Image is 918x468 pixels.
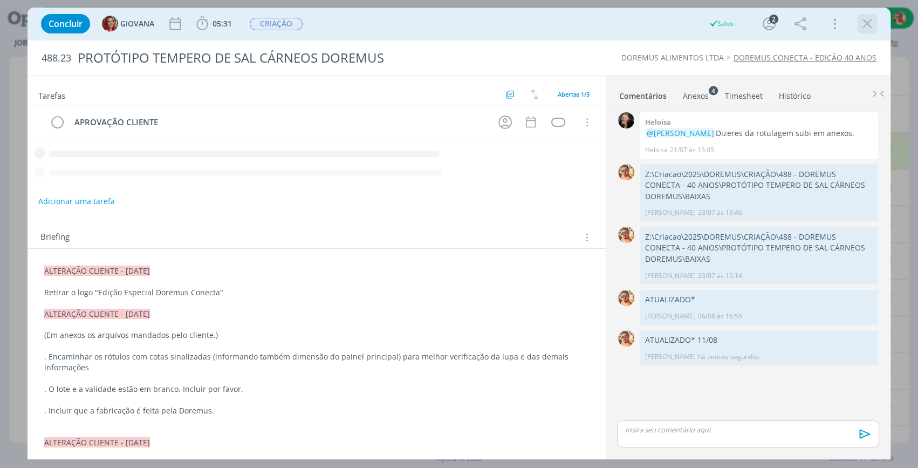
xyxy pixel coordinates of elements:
[645,232,873,264] p: Z:\Criacao\2025\DOREMUS\CRIAÇÃO\488 - DOREMUS CONECTA - 40 ANOS\PROTÓTIPO TEMPERO DE SAL CÁRNEOS ...
[619,86,667,101] a: Comentários
[645,169,873,202] p: Z:\Criacao\2025\DOREMUS\CRIAÇÃO\488 - DOREMUS CONECTA - 40 ANOS\PROTÓTIPO TEMPERO DE SAL CÁRNEOS ...
[618,330,634,347] img: V
[618,227,634,243] img: V
[250,18,303,30] span: CRIAÇÃO
[645,128,873,139] p: Dizeres da rotulagem subi em anexos.
[70,116,488,129] div: APROVAÇÃO CLIENTE
[709,86,718,95] sup: 4
[769,15,778,24] div: 2
[645,271,696,281] p: [PERSON_NAME]
[40,230,70,245] span: Briefing
[618,290,634,306] img: V
[558,90,590,98] span: Abertas 1/5
[194,15,235,32] button: 05:31
[102,16,154,32] button: GGIOVANA
[41,14,90,33] button: Concluir
[44,309,150,319] span: ALTERAÇÃO CLIENTE - [DATE]
[44,287,589,298] p: Retirar o logo "Edição Especial Doremus Conecta"
[683,91,709,101] div: Anexos
[645,294,873,305] p: ATUALIZADO*
[213,18,232,29] span: 05:31
[645,335,873,345] p: ATUALIZADO* 11/08
[38,88,65,101] span: Tarefas
[42,52,71,64] span: 488.23
[44,384,589,395] p: . O lote e a validade estão em branco. Incluir por favor.
[645,117,671,127] b: Heloisa
[73,45,524,71] div: PROTÓTIPO TEMPERO DE SAL CÁRNEOS DOREMUS
[645,311,696,321] p: [PERSON_NAME]
[670,145,714,155] span: 21/07 às 15:05
[102,16,118,32] img: G
[647,128,714,138] span: @[PERSON_NAME]
[698,271,742,281] span: 23/07 às 15:14
[44,437,150,447] span: ALTERAÇÃO CLIENTE - [DATE]
[44,330,218,340] span: (Em anexos os arquivos mandados pelo cliente.)
[708,19,734,29] div: Salvo
[249,17,303,31] button: CRIAÇÃO
[724,86,763,101] a: Timesheet
[44,405,589,416] p: . Incluir que a fabricação é feita pela Doremus.
[621,52,724,63] a: DOREMUS ALIMENTOS LTDA
[645,352,696,362] p: [PERSON_NAME]
[618,112,634,128] img: H
[698,208,742,218] span: 23/07 às 13:46
[645,145,668,155] p: Heloisa
[698,311,742,321] span: 06/08 às 16:55
[49,19,83,28] span: Concluir
[44,351,589,373] p: . Encaminhar os rótulos com cotas sinalizadas (informando também dimensão do painel principal) pa...
[698,352,759,362] span: há poucos segundos
[44,266,150,276] span: ALTERAÇÃO CLIENTE - [DATE]
[38,192,115,211] button: Adicionar uma tarefa
[120,20,154,28] span: GIOVANA
[28,8,890,459] div: dialog
[645,208,696,218] p: [PERSON_NAME]
[618,164,634,180] img: V
[778,86,811,101] a: Histórico
[531,90,538,99] img: arrow-down-up.svg
[734,52,876,63] a: DOREMUS CONECTA - EDIÇÃO 40 ANOS
[761,15,778,32] button: 2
